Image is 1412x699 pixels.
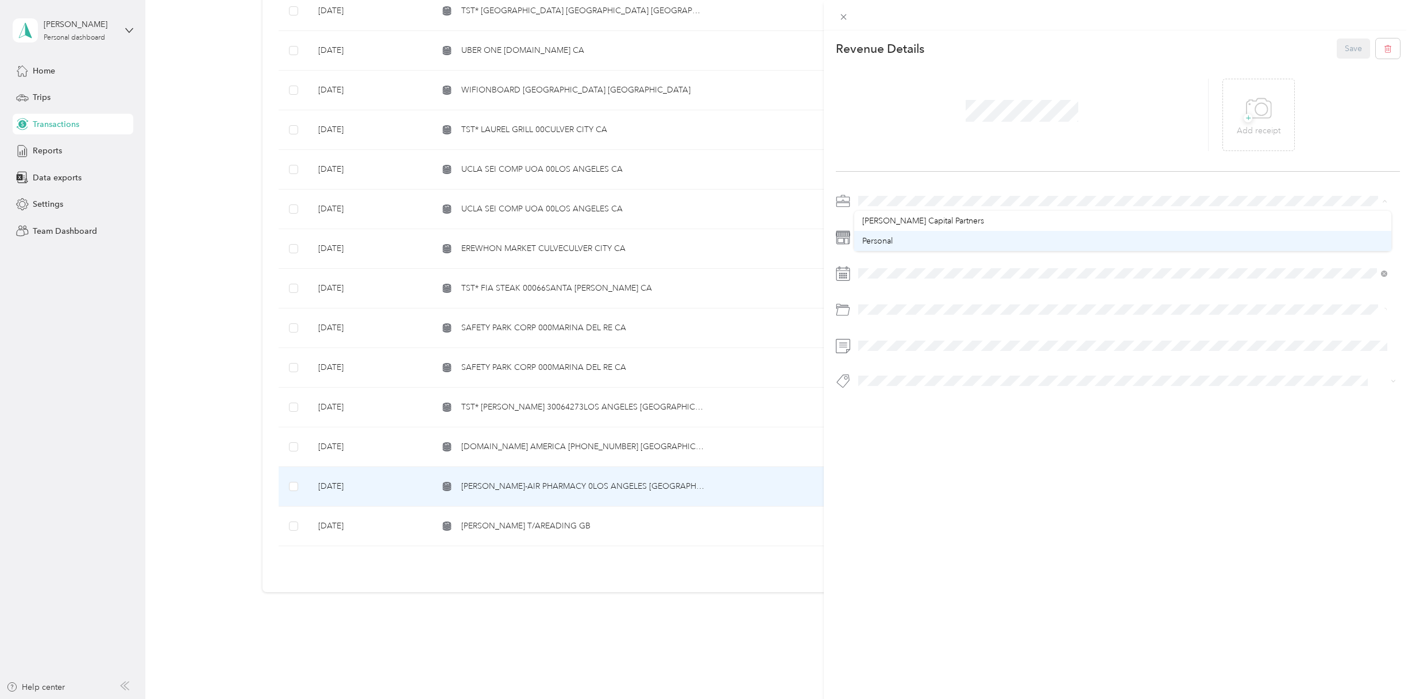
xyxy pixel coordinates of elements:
[862,216,984,226] span: [PERSON_NAME] Capital Partners
[862,236,893,246] span: Personal
[1348,635,1412,699] iframe: Everlance-gr Chat Button Frame
[1244,114,1252,122] span: +
[1237,125,1280,137] p: Add receipt
[836,41,924,57] p: Revenue Details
